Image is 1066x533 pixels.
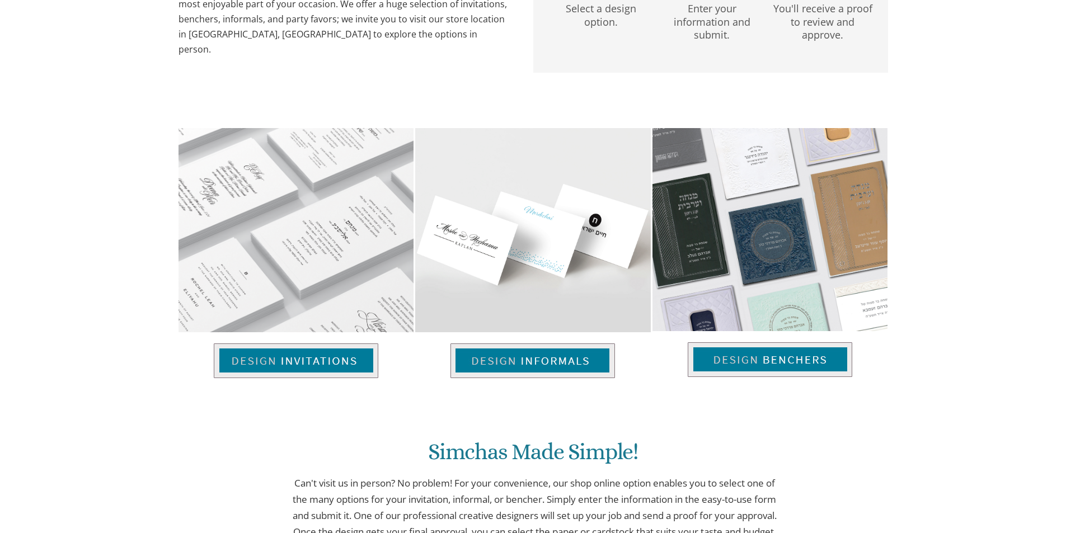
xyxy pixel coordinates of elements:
h1: Simchas Made Simple! [285,440,781,473]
